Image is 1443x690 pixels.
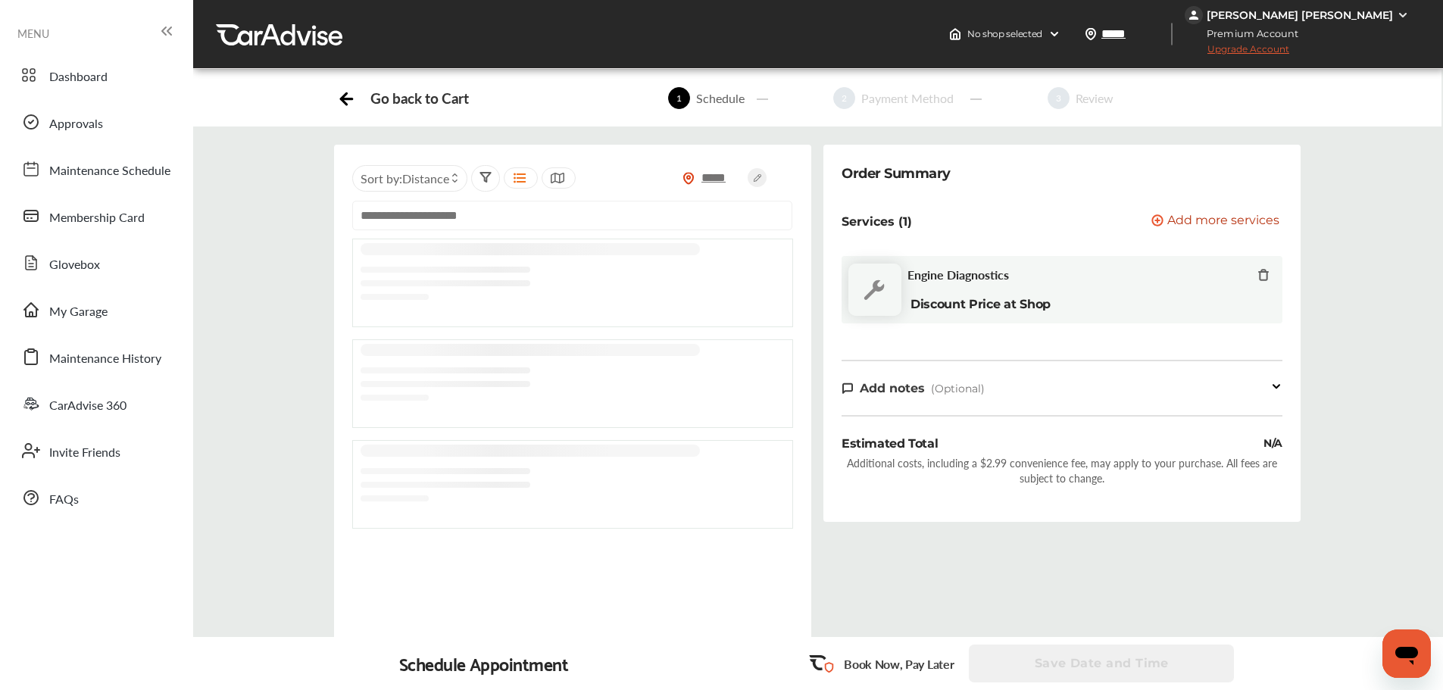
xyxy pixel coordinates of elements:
span: Distance [402,170,449,187]
span: (Optional) [931,382,985,395]
button: Add more services [1151,214,1279,229]
div: Schedule [690,89,751,107]
a: Membership Card [14,196,178,236]
span: Invite Friends [49,443,120,463]
a: Maintenance Schedule [14,149,178,189]
p: Services (1) [842,214,912,229]
a: CarAdvise 360 [14,384,178,423]
span: No shop selected [967,28,1042,40]
iframe: Button to launch messaging window [1382,629,1431,678]
span: Dashboard [49,67,108,87]
span: CarAdvise 360 [49,396,126,416]
a: Invite Friends [14,431,178,470]
span: My Garage [49,302,108,322]
div: Estimated Total [842,435,938,452]
span: Glovebox [49,255,100,275]
span: Sort by : [361,170,449,187]
a: FAQs [14,478,178,517]
span: MENU [17,27,49,39]
span: Membership Card [49,208,145,228]
img: WGsFRI8htEPBVLJbROoPRyZpYNWhNONpIPPETTm6eUC0GeLEiAAAAAElFTkSuQmCC [1397,9,1409,21]
img: header-down-arrow.9dd2ce7d.svg [1048,28,1060,40]
a: Dashboard [14,55,178,95]
span: Upgrade Account [1185,43,1289,62]
div: N/A [1263,435,1282,452]
div: Order Summary [842,163,951,184]
span: Premium Account [1186,26,1310,42]
div: Go back to Cart [370,89,468,107]
b: Discount Price at Shop [910,297,1051,311]
img: header-divider.bc55588e.svg [1171,23,1173,45]
p: Book Now, Pay Later [844,655,954,673]
img: default_wrench_icon.d1a43860.svg [848,264,901,316]
a: My Garage [14,290,178,329]
a: Approvals [14,102,178,142]
a: Add more services [1151,214,1282,229]
a: Glovebox [14,243,178,283]
span: Add notes [860,381,925,395]
div: Payment Method [855,89,960,107]
span: 1 [668,87,690,109]
span: 3 [1048,87,1070,109]
div: [PERSON_NAME] [PERSON_NAME] [1207,8,1393,22]
img: location_vector.a44bc228.svg [1085,28,1097,40]
span: Maintenance Schedule [49,161,170,181]
span: FAQs [49,490,79,510]
span: Engine Diagnostics [907,267,1009,282]
span: Add more services [1167,214,1279,229]
div: Review [1070,89,1120,107]
span: 2 [833,87,855,109]
a: Maintenance History [14,337,178,376]
img: location_vector_orange.38f05af8.svg [682,172,695,185]
span: Maintenance History [49,349,161,369]
span: Approvals [49,114,103,134]
img: header-home-logo.8d720a4f.svg [949,28,961,40]
img: note-icon.db9493fa.svg [842,382,854,395]
div: Additional costs, including a $2.99 convenience fee, may apply to your purchase. All fees are sub... [842,455,1282,485]
img: jVpblrzwTbfkPYzPPzSLxeg0AAAAASUVORK5CYII= [1185,6,1203,24]
div: Schedule Appointment [399,653,569,674]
